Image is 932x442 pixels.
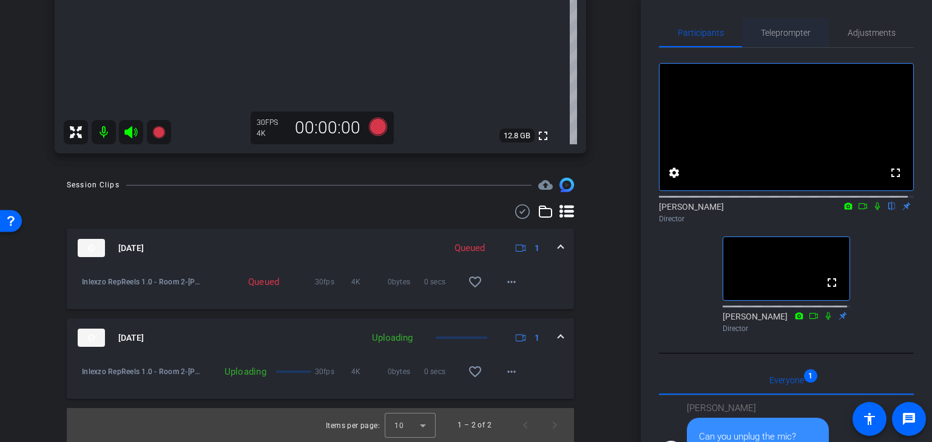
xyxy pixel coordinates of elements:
[468,364,482,379] mat-icon: favorite_border
[535,332,539,344] span: 1
[902,412,916,426] mat-icon: message
[315,366,351,378] span: 30fps
[82,366,203,378] span: Inlexzo RepReels 1.0 - Room 2-[PERSON_NAME]-2025-08-18-10-13-17-765-0
[723,310,850,334] div: [PERSON_NAME]
[499,129,535,143] span: 12.8 GB
[351,366,388,378] span: 4K
[687,401,829,415] div: [PERSON_NAME]
[504,364,519,379] mat-icon: more_horiz
[265,118,278,127] span: FPS
[118,332,144,344] span: [DATE]
[78,329,105,347] img: thumb-nail
[468,275,482,289] mat-icon: favorite_border
[825,275,839,290] mat-icon: fullscreen
[351,276,388,288] span: 4K
[536,129,550,143] mat-icon: fullscreen
[424,276,461,288] span: 0 secs
[257,129,287,138] div: 4K
[559,178,574,192] img: Session clips
[659,213,914,224] div: Director
[315,276,351,288] span: 30fps
[885,200,899,211] mat-icon: flip
[82,276,203,288] span: Inlexzo RepReels 1.0 - Room 2-[PERSON_NAME]-2025-08-18-10-13-32-157-0
[659,201,914,224] div: [PERSON_NAME]
[458,419,491,431] div: 1 – 2 of 2
[118,242,144,255] span: [DATE]
[511,410,540,440] button: Previous page
[78,239,105,257] img: thumb-nail
[67,179,120,191] div: Session Clips
[67,357,574,399] div: thumb-nail[DATE]Uploading1
[678,28,724,37] span: Participants
[667,166,681,180] mat-icon: settings
[257,118,287,127] div: 30
[287,118,368,138] div: 00:00:00
[769,376,804,384] span: Everyone
[388,366,424,378] span: 0bytes
[848,28,896,37] span: Adjustments
[888,166,903,180] mat-icon: fullscreen
[448,241,491,255] div: Queued
[326,420,380,432] div: Items per page:
[67,267,574,309] div: thumb-nail[DATE]Queued1
[366,331,419,345] div: Uploading
[424,366,461,378] span: 0 secs
[723,323,850,334] div: Director
[242,276,275,288] div: Queued
[862,412,877,426] mat-icon: accessibility
[388,276,424,288] span: 0bytes
[538,178,553,192] mat-icon: cloud_upload
[67,229,574,267] mat-expansion-panel-header: thumb-nail[DATE]Queued1
[538,178,553,192] span: Destinations for your clips
[504,275,519,289] mat-icon: more_horiz
[67,318,574,357] mat-expansion-panel-header: thumb-nail[DATE]Uploading1
[540,410,569,440] button: Next page
[203,366,272,378] div: Uploading
[761,28,811,37] span: Teleprompter
[535,242,539,255] span: 1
